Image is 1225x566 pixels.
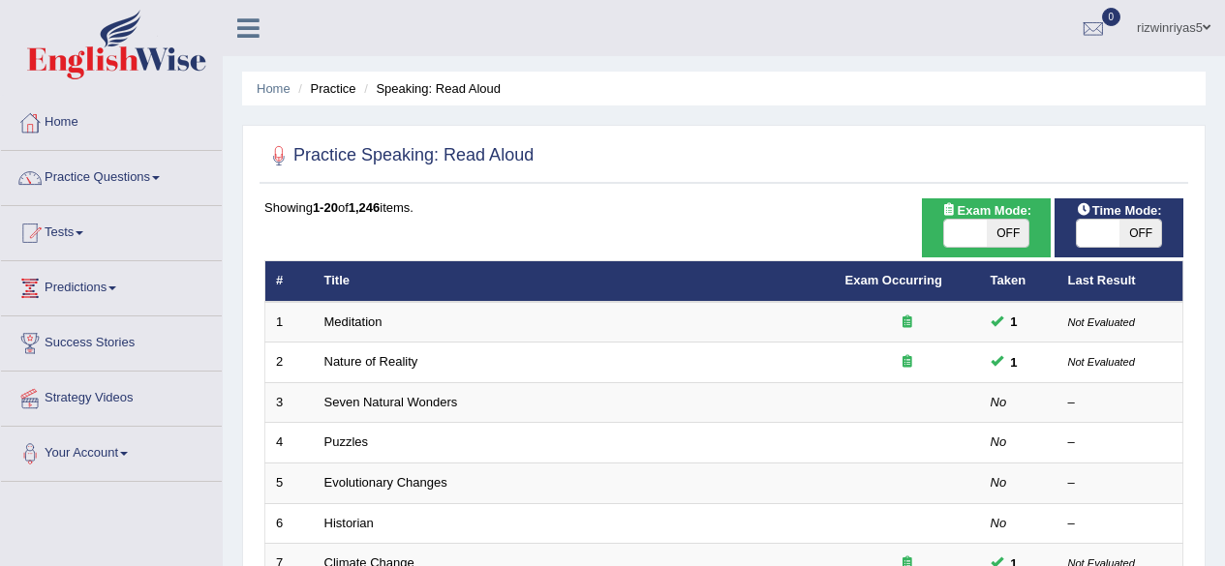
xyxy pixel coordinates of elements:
[1,316,222,365] a: Success Stories
[1,372,222,420] a: Strategy Videos
[324,516,374,530] a: Historian
[265,503,314,544] td: 6
[1069,200,1170,221] span: Time Mode:
[991,516,1007,530] em: No
[1068,474,1173,492] div: –
[1,151,222,199] a: Practice Questions
[987,220,1029,247] span: OFF
[1,96,222,144] a: Home
[324,475,447,490] a: Evolutionary Changes
[324,314,383,329] a: Meditation
[845,353,969,372] div: Exam occurring question
[980,261,1057,302] th: Taken
[313,200,338,215] b: 1-20
[1003,352,1026,372] span: You cannot take this question anymore
[922,198,1051,257] div: Show exams occurring in exams
[264,198,1183,217] div: Showing of items.
[349,200,381,215] b: 1,246
[1068,394,1173,412] div: –
[991,434,1007,449] em: No
[324,434,369,449] a: Puzzles
[1068,356,1135,368] small: Not Evaluated
[265,302,314,343] td: 1
[293,79,355,98] li: Practice
[264,141,534,170] h2: Practice Speaking: Read Aloud
[314,261,835,302] th: Title
[845,313,969,332] div: Exam occurring question
[1057,261,1183,302] th: Last Result
[991,395,1007,409] em: No
[1119,220,1162,247] span: OFF
[991,475,1007,490] em: No
[265,463,314,504] td: 5
[1,206,222,254] a: Tests
[845,273,942,287] a: Exam Occurring
[265,382,314,423] td: 3
[265,343,314,383] td: 2
[265,261,314,302] th: #
[1068,433,1173,452] div: –
[324,354,418,369] a: Nature of Reality
[1068,316,1135,328] small: Not Evaluated
[1,427,222,475] a: Your Account
[1,261,222,310] a: Predictions
[1068,515,1173,533] div: –
[265,423,314,463] td: 4
[257,81,291,96] a: Home
[1102,8,1121,26] span: 0
[359,79,501,98] li: Speaking: Read Aloud
[1003,312,1026,332] span: You cannot take this question anymore
[324,395,458,409] a: Seven Natural Wonders
[934,200,1039,221] span: Exam Mode:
